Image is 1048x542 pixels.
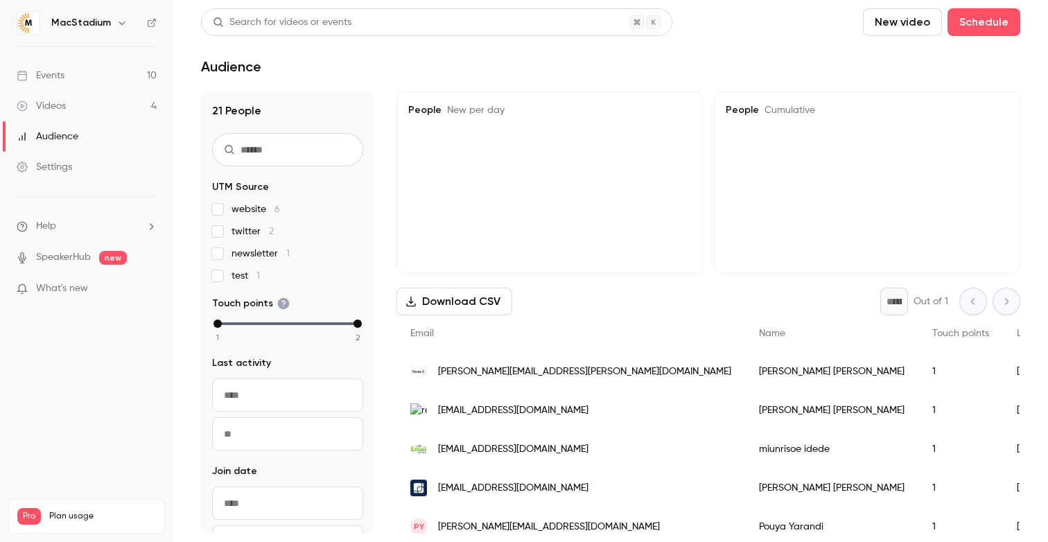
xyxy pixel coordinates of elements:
[212,464,257,478] span: Join date
[232,225,274,238] span: twitter
[745,430,918,469] div: miunrisoe idede
[410,480,427,496] img: dataminr.com
[759,105,815,115] span: Cumulative
[212,297,290,311] span: Touch points
[212,180,269,194] span: UTM Source
[438,520,660,534] span: [PERSON_NAME][EMAIL_ADDRESS][DOMAIN_NAME]
[442,105,505,115] span: New per day
[274,204,280,214] span: 6
[232,269,260,283] span: test
[286,249,290,259] span: 1
[410,363,427,380] img: stonex.com
[914,295,948,308] p: Out of 1
[918,469,1003,507] div: 1
[918,430,1003,469] div: 1
[212,356,271,370] span: Last activity
[232,247,290,261] span: newsletter
[212,103,363,119] h1: 21 People
[410,441,427,457] img: exhaycle.com
[232,202,280,216] span: website
[414,521,424,533] span: PY
[918,391,1003,430] div: 1
[438,403,588,418] span: [EMAIL_ADDRESS][DOMAIN_NAME]
[410,403,427,418] img: radeoninvestments.com
[17,12,40,34] img: MacStadium
[438,442,588,457] span: [EMAIL_ADDRESS][DOMAIN_NAME]
[918,352,1003,391] div: 1
[17,130,78,143] div: Audience
[396,288,512,315] button: Download CSV
[269,227,274,236] span: 2
[213,320,222,328] div: min
[745,391,918,430] div: [PERSON_NAME] [PERSON_NAME]
[36,250,91,265] a: SpeakerHub
[947,8,1020,36] button: Schedule
[356,331,360,344] span: 2
[745,352,918,391] div: [PERSON_NAME] [PERSON_NAME]
[51,16,111,30] h6: MacStadium
[726,103,1008,117] h5: People
[17,99,66,113] div: Videos
[863,8,942,36] button: New video
[213,15,351,30] div: Search for videos or events
[17,160,72,174] div: Settings
[36,219,56,234] span: Help
[17,69,64,82] div: Events
[759,329,785,338] span: Name
[17,508,41,525] span: Pro
[99,251,127,265] span: new
[353,320,362,328] div: max
[438,365,731,379] span: [PERSON_NAME][EMAIL_ADDRESS][PERSON_NAME][DOMAIN_NAME]
[36,281,88,296] span: What's new
[256,271,260,281] span: 1
[438,481,588,496] span: [EMAIL_ADDRESS][DOMAIN_NAME]
[216,331,219,344] span: 1
[745,469,918,507] div: [PERSON_NAME] [PERSON_NAME]
[201,58,261,75] h1: Audience
[408,103,691,117] h5: People
[17,219,157,234] li: help-dropdown-opener
[49,511,156,522] span: Plan usage
[410,329,434,338] span: Email
[932,329,989,338] span: Touch points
